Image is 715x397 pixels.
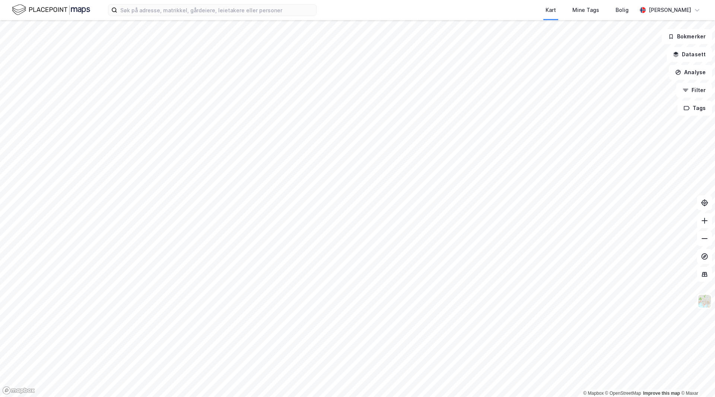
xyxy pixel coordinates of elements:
[676,83,712,98] button: Filter
[605,391,641,396] a: OpenStreetMap
[572,6,599,15] div: Mine Tags
[117,4,316,16] input: Søk på adresse, matrikkel, gårdeiere, leietakere eller personer
[669,65,712,80] button: Analyse
[662,29,712,44] button: Bokmerker
[697,294,712,308] img: Z
[12,3,90,16] img: logo.f888ab2527a4732fd821a326f86c7f29.svg
[678,361,715,397] iframe: Chat Widget
[643,391,680,396] a: Improve this map
[677,101,712,116] button: Tags
[667,47,712,62] button: Datasett
[649,6,691,15] div: [PERSON_NAME]
[583,391,604,396] a: Mapbox
[546,6,556,15] div: Kart
[2,386,35,395] a: Mapbox homepage
[616,6,629,15] div: Bolig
